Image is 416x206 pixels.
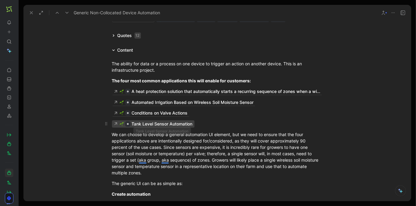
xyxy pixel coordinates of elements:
[74,9,160,16] span: Generic Non-Collocated Device Automation
[117,46,133,54] div: Content
[132,120,193,128] div: Tank Level Sensor Automation
[110,32,143,39] div: Quotes12
[132,109,188,117] div: Conditions on Valve Actions
[110,46,136,54] div: Content
[6,6,12,12] img: Verdi
[132,88,321,95] div: A heat protection solution that automatically starts a recurring sequence of zones when a wireles...
[112,88,323,95] a: 🌱A heat protection solution that automatically starts a recurring sequence of zones when a wirele...
[112,109,190,117] a: 🌱Conditions on Valve Actions
[120,100,124,105] img: 🌱
[112,180,323,187] div: The generic UI can be as simple as:
[135,33,141,39] div: 12
[132,99,254,106] div: Automated Irrigation Based on Wireless Soil Moisture Sensor
[112,99,256,106] a: 🌱Automated Irrigation Based on Wireless Soil Moisture Sensor
[112,78,251,83] strong: The four most common applications this will enable for customers:
[164,17,194,21] span: [PERSON_NAME]
[117,32,141,39] div: Quotes
[5,5,13,13] button: Verdi
[120,89,124,94] img: 🌱
[112,60,323,73] div: The ability for data or a process on one device to trigger an action on another device. This is a...
[120,122,124,126] img: 🌱
[112,131,323,176] div: We can choose to develop a general automation UI element, but we need to ensure that the four app...
[120,111,124,115] img: 🌱
[112,191,151,197] strong: Create automation
[112,120,194,128] a: 🌱Tank Level Sensor Automation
